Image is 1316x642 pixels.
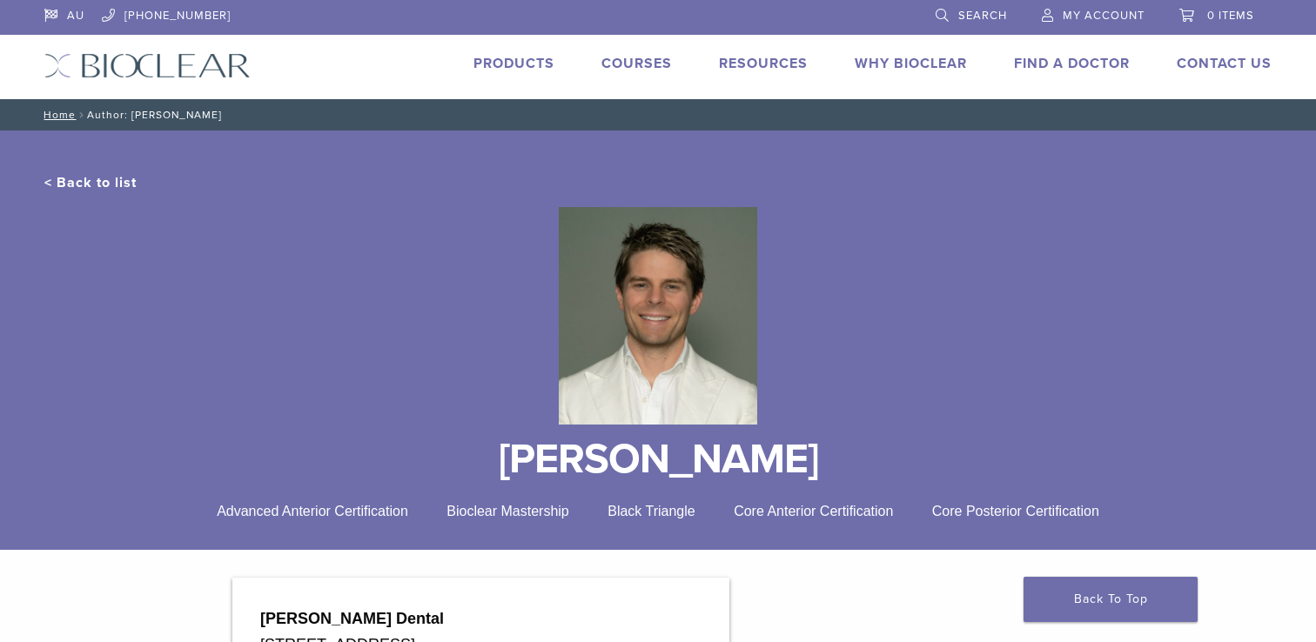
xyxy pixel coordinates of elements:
[932,504,1099,518] span: Core Posterior Certification
[855,55,967,72] a: Why Bioclear
[1207,9,1254,23] span: 0 items
[31,99,1285,130] nav: Author: [PERSON_NAME]
[601,55,672,72] a: Courses
[217,504,408,518] span: Advanced Anterior Certification
[1063,9,1145,23] span: My Account
[559,207,756,425] img: Bioclear
[260,610,444,627] strong: [PERSON_NAME] Dental
[958,9,1007,23] span: Search
[1177,55,1272,72] a: Contact Us
[719,55,808,72] a: Resources
[446,504,569,518] span: Bioclear Mastership
[734,504,893,518] span: Core Anterior Certification
[44,174,137,191] a: < Back to list
[44,438,1272,480] h1: [PERSON_NAME]
[1014,55,1130,72] a: Find A Doctor
[1024,577,1198,622] a: Back To Top
[76,110,87,119] span: /
[38,109,76,121] a: Home
[608,504,695,518] span: Black Triangle
[44,53,251,78] img: Bioclear
[473,55,554,72] a: Products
